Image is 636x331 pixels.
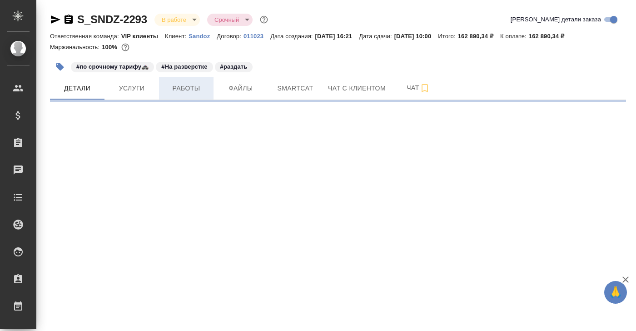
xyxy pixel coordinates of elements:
[315,33,359,40] p: [DATE] 16:21
[397,82,440,94] span: Чат
[438,33,457,40] p: Итого:
[50,14,61,25] button: Скопировать ссылку для ЯМессенджера
[604,281,627,304] button: 🙏
[50,57,70,77] button: Добавить тэг
[70,62,155,70] span: по срочному тарифу🚓
[55,83,99,94] span: Детали
[219,83,263,94] span: Файлы
[207,14,253,26] div: В работе
[155,62,214,70] span: На разверстке
[164,83,208,94] span: Работы
[102,44,119,50] p: 100%
[189,32,217,40] a: Sandoz
[212,16,242,24] button: Срочный
[50,33,121,40] p: Ответственная команда:
[76,62,149,71] p: #по срочному тарифу🚓
[270,33,315,40] p: Дата создания:
[419,83,430,94] svg: Подписаться
[328,83,386,94] span: Чат с клиентом
[608,283,623,302] span: 🙏
[258,14,270,25] button: Доп статусы указывают на важность/срочность заказа
[243,33,270,40] p: 011023
[110,83,154,94] span: Услуги
[189,33,217,40] p: Sandoz
[511,15,601,24] span: [PERSON_NAME] детали заказа
[273,83,317,94] span: Smartcat
[161,62,207,71] p: #На разверстке
[500,33,529,40] p: К оплате:
[121,33,165,40] p: VIP клиенты
[220,62,248,71] p: #раздать
[214,62,254,70] span: раздать
[50,44,102,50] p: Маржинальность:
[529,33,571,40] p: 162 890,34 ₽
[154,14,200,26] div: В работе
[119,41,131,53] button: 0.00 RUB;
[77,13,147,25] a: S_SNDZ-2293
[243,32,270,40] a: 011023
[458,33,500,40] p: 162 890,34 ₽
[165,33,189,40] p: Клиент:
[217,33,243,40] p: Договор:
[159,16,189,24] button: В работе
[63,14,74,25] button: Скопировать ссылку
[359,33,394,40] p: Дата сдачи:
[394,33,438,40] p: [DATE] 10:00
